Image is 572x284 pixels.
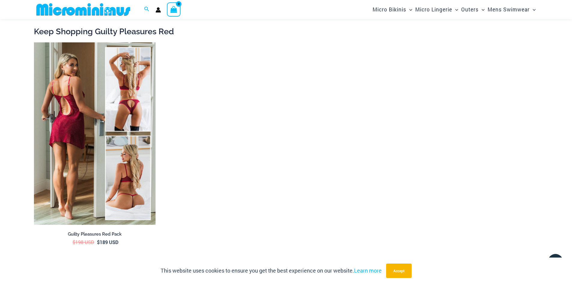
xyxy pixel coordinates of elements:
a: Mens SwimwearMenu ToggleMenu Toggle [486,2,537,17]
a: Search icon link [144,6,150,14]
nav: Site Navigation [370,1,538,18]
span: Menu Toggle [530,2,536,17]
h2: Keep Shopping Guilty Pleasures Red [34,26,538,37]
bdi: 198 USD [73,239,94,245]
a: Learn more [354,267,382,274]
button: Accept [386,264,412,278]
span: Outers [461,2,479,17]
a: OutersMenu ToggleMenu Toggle [460,2,486,17]
span: Menu Toggle [479,2,485,17]
span: Micro Bikinis [373,2,406,17]
a: Guilty Pleasures Red Pack [34,231,156,239]
span: Micro Lingerie [415,2,452,17]
span: Menu Toggle [406,2,412,17]
h2: Guilty Pleasures Red Pack [34,231,156,237]
a: Micro BikinisMenu ToggleMenu Toggle [371,2,414,17]
a: Guilty Pleasures Red Collection Pack FGuilty Pleasures Red Collection Pack BGuilty Pleasures Red ... [34,42,156,225]
img: Guilty Pleasures Red Collection Pack B [34,42,156,225]
span: $ [73,239,75,245]
span: $ [97,239,100,245]
p: This website uses cookies to ensure you get the best experience on our website. [161,266,382,275]
a: Account icon link [156,7,161,13]
span: Menu Toggle [452,2,458,17]
span: Mens Swimwear [488,2,530,17]
img: MM SHOP LOGO FLAT [34,3,133,16]
a: Micro LingerieMenu ToggleMenu Toggle [414,2,460,17]
a: View Shopping Cart, empty [167,2,181,16]
bdi: 189 USD [97,239,118,245]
